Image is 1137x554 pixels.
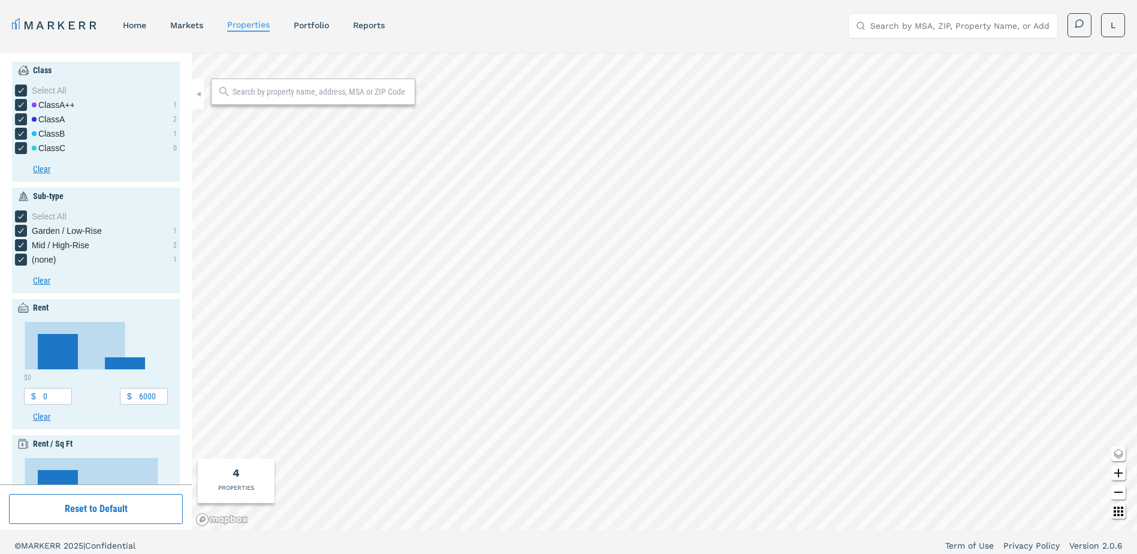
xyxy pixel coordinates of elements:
path: $4,000 - $6,000, 1. Histogram. [105,357,145,369]
button: Zoom out map button [1111,485,1126,499]
svg: Interactive chart [24,322,159,381]
div: Chart. Highcharts interactive chart. [24,322,168,381]
div: Mid / High-Rise checkbox input [15,239,89,251]
span: (none) [32,254,56,266]
button: Change style map button [1111,447,1126,461]
div: Chart. Highcharts interactive chart. [24,458,168,517]
div: Class C [32,142,65,154]
div: PROPERTIES [218,483,254,492]
button: Reset to Default [9,494,183,524]
a: home [123,20,146,30]
span: 2025 | [64,541,85,550]
div: [object Object] checkbox input [15,142,65,154]
button: Zoom in map button [1111,466,1126,480]
div: Garden / Low-Rise checkbox input [15,225,102,237]
a: MARKERR [12,17,99,34]
canvas: Map [192,53,1137,530]
span: MARKERR [21,541,64,550]
div: 1 [173,225,177,236]
div: Class [33,64,52,77]
a: Portfolio [294,20,329,30]
input: Search by MSA, ZIP, Property Name, or Address [870,14,1050,38]
button: Clear button [33,411,177,423]
path: $0.00 - $5.00, 3. Histogram. [38,470,78,505]
a: Privacy Policy [1003,540,1060,552]
div: [object Object] checkbox input [15,128,65,140]
a: Term of Use [945,540,994,552]
div: 1 [173,100,177,110]
svg: Interactive chart [24,458,159,517]
div: Class A [32,113,65,125]
div: 1 [173,128,177,139]
div: [object Object] checkbox input [15,210,177,222]
div: Class B [32,128,65,140]
div: Class A++ [32,99,75,111]
div: Select All [32,210,177,222]
div: [object Object] checkbox input [15,85,177,97]
div: 0 [173,143,177,153]
span: Mid / High-Rise [32,239,89,251]
button: L [1101,13,1125,37]
a: markets [170,20,203,30]
button: Clear button [33,275,177,287]
div: Total of properties [233,465,240,481]
div: 2 [173,240,177,251]
a: reports [353,20,385,30]
div: 1 [173,254,177,265]
a: Version 2.0.6 [1069,540,1123,552]
div: 2 [173,114,177,125]
input: Search by property name, address, MSA or ZIP Code [233,86,409,98]
div: Select All [32,85,177,97]
span: © [14,541,21,550]
div: (none) checkbox input [15,254,56,266]
path: $0 - $2,000, 3. Histogram. [38,334,78,369]
button: Clear button [33,163,177,176]
div: Rent / Sq Ft [33,438,73,450]
div: Rent [33,302,49,314]
span: Garden / Low-Rise [32,225,102,237]
div: [object Object] checkbox input [15,113,65,125]
a: properties [227,20,270,29]
div: Sub-type [33,190,64,203]
button: Other options map button [1111,504,1126,519]
div: [object Object] checkbox input [15,99,75,111]
span: Confidential [85,541,135,550]
a: Mapbox logo [195,513,248,526]
text: $0 [24,374,31,382]
span: L [1111,19,1115,31]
